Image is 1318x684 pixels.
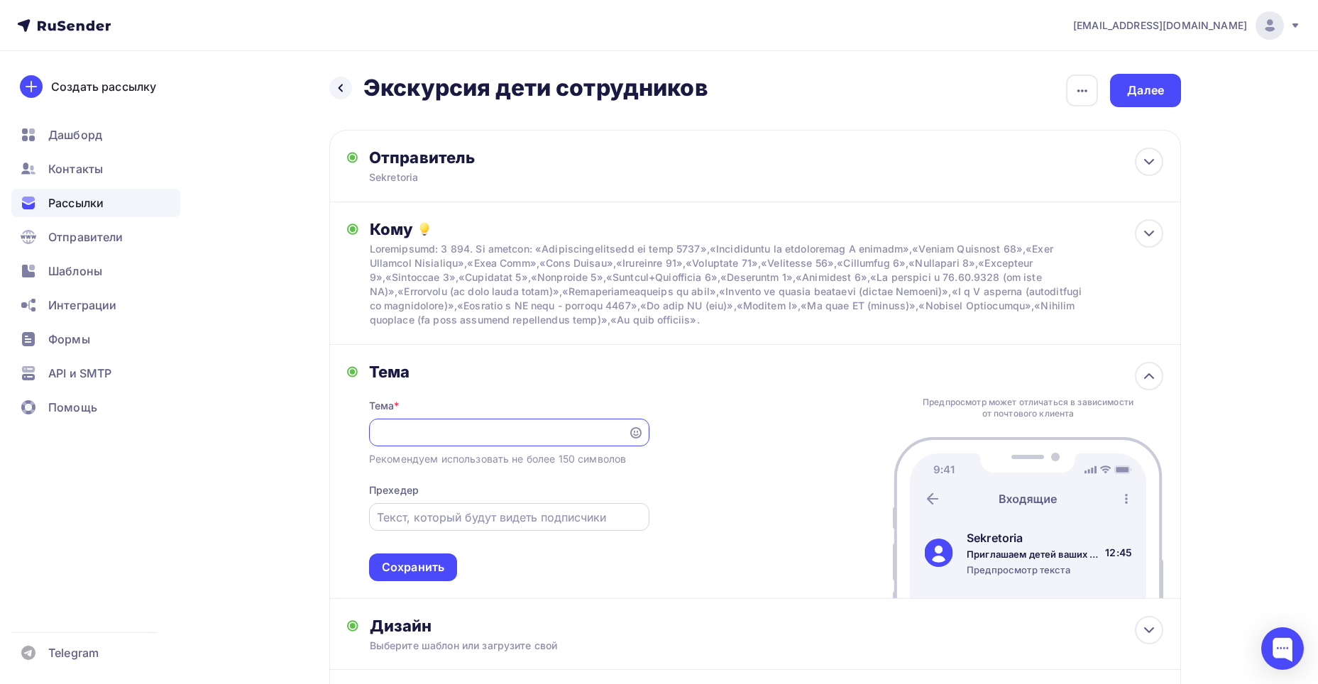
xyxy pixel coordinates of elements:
div: Сохранить [382,559,444,575]
div: 12:45 [1105,546,1132,560]
a: Рассылки [11,189,180,217]
div: Кому [370,219,1163,239]
span: Контакты [48,160,103,177]
div: Создать рассылку [51,78,156,95]
span: Рассылки [48,194,104,211]
div: Выберите шаблон или загрузите свой [370,639,1084,653]
div: Рекомендуем использовать не более 150 символов [369,452,626,466]
div: Далее [1127,82,1164,99]
span: Интеграции [48,297,116,314]
span: Шаблоны [48,263,102,280]
a: Контакты [11,155,180,183]
div: Отправитель [369,148,676,167]
div: Тема [369,362,649,382]
span: Отправители [48,228,123,246]
input: Текст, который будут видеть подписчики [377,509,641,526]
div: Предпросмотр текста [967,563,1100,576]
h2: Экскурсия дети сотрудников [363,74,708,102]
span: Помощь [48,399,97,416]
a: Шаблоны [11,257,180,285]
div: Дизайн [370,616,1163,636]
div: Sekretoria [967,529,1100,546]
div: Тема [369,399,400,413]
div: Приглашаем детей ваших сотрудников на экскурсию по рекламному производству в Sekretoria! [967,548,1100,561]
a: Дашборд [11,121,180,149]
span: API и SMTP [48,365,111,382]
a: Формы [11,325,180,353]
a: [EMAIL_ADDRESS][DOMAIN_NAME] [1073,11,1301,40]
a: Отправители [11,223,180,251]
div: Предпросмотр может отличаться в зависимости от почтового клиента [919,397,1138,419]
div: Прехедер [369,483,419,497]
span: [EMAIL_ADDRESS][DOMAIN_NAME] [1073,18,1247,33]
span: Формы [48,331,90,348]
div: Sekretoria [369,170,646,184]
input: Укажите тему письма [377,424,620,441]
div: Loremipsumd: 3 894. Si ametcon: «Adipiscingelitsedd ei temp 5737»,«Incididuntu la etdoloremag A e... [370,242,1084,327]
span: Telegram [48,644,99,661]
span: Дашборд [48,126,102,143]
